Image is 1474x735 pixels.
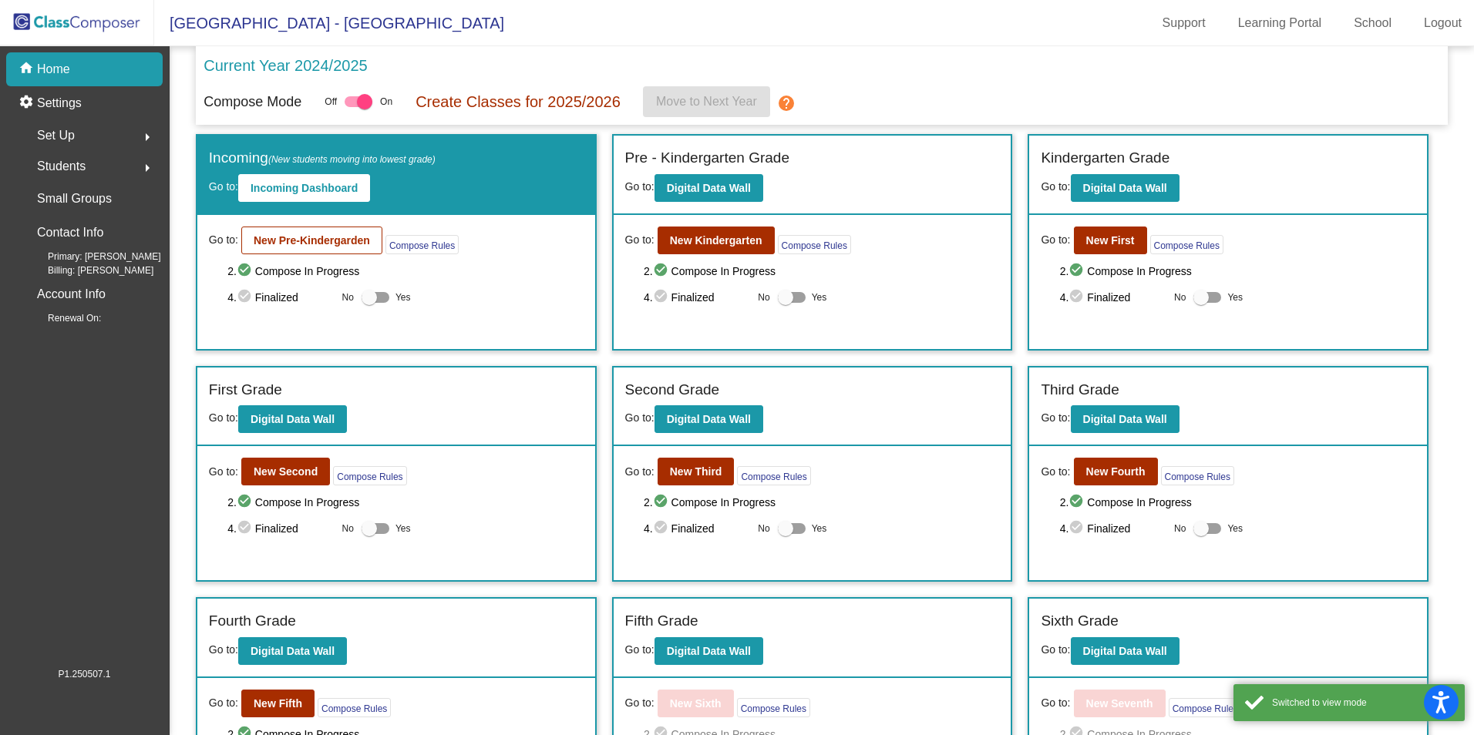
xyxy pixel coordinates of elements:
span: 4. Finalized [227,519,334,538]
span: No [1174,522,1186,535]
button: New Fifth [241,690,315,717]
b: New Seventh [1086,697,1153,710]
p: Create Classes for 2025/2026 [416,90,621,113]
span: Go to: [209,411,238,424]
span: Go to: [625,464,655,480]
span: Go to: [1041,411,1070,424]
button: Digital Data Wall [238,637,347,665]
mat-icon: check_circle [1068,288,1087,307]
b: Digital Data Wall [667,182,751,194]
button: Digital Data Wall [655,405,763,433]
span: Go to: [625,232,655,248]
button: Compose Rules [1169,698,1242,717]
mat-icon: arrow_right [138,159,156,177]
mat-icon: check_circle [1068,493,1087,512]
span: Primary: [PERSON_NAME] [23,250,161,263]
span: (New students moving into lowest grade) [268,154,436,165]
b: New Pre-Kindergarden [254,234,370,247]
mat-icon: check_circle [1068,519,1087,538]
mat-icon: check_circle [237,493,255,512]
label: Incoming [209,147,436,169]
p: Contact Info [37,222,103,243]
mat-icon: arrow_right [138,128,156,146]
button: New Fourth [1074,458,1158,485]
b: New Second [254,465,318,478]
b: Digital Data Wall [1083,182,1167,194]
button: Compose Rules [385,235,459,254]
p: Home [37,60,70,79]
b: New Third [670,465,722,478]
b: New Fifth [254,697,302,710]
span: 2. Compose In Progress [644,493,999,512]
span: 4. Finalized [644,519,750,538]
span: Renewal On: [23,311,101,325]
p: Small Groups [37,188,112,210]
b: New First [1086,234,1135,247]
mat-icon: help [776,94,795,112]
a: School [1341,11,1404,35]
b: Digital Data Wall [1083,413,1167,425]
span: Go to: [1041,695,1070,711]
b: New Sixth [670,697,722,710]
span: Move to Next Year [657,95,758,108]
span: Yes [812,519,827,538]
p: Current Year 2024/2025 [204,54,367,77]
span: Yes [1227,519,1243,538]
span: On [380,95,392,109]
label: Fourth Grade [209,610,296,633]
mat-icon: check_circle [237,262,255,280]
span: Go to: [625,180,655,193]
p: Account Info [37,284,106,305]
a: Logout [1412,11,1474,35]
span: 2. Compose In Progress [644,262,999,280]
button: Incoming Dashboard [238,174,370,202]
mat-icon: check_circle [653,262,671,280]
p: Compose Mode [204,92,301,112]
span: Go to: [1041,643,1070,656]
button: New Seventh [1074,690,1166,717]
b: Digital Data Wall [667,645,751,657]
mat-icon: check_circle [653,519,671,538]
button: Compose Rules [737,466,810,485]
button: Digital Data Wall [1071,405,1180,433]
button: New Second [241,458,330,485]
b: Digital Data Wall [251,645,335,657]
span: 4. Finalized [644,288,750,307]
b: Digital Data Wall [667,413,751,425]
button: New First [1074,227,1147,254]
span: 2. Compose In Progress [227,493,583,512]
span: Set Up [37,125,75,146]
span: Go to: [209,464,238,480]
b: Digital Data Wall [1083,645,1167,657]
span: 2. Compose In Progress [227,262,583,280]
b: Digital Data Wall [251,413,335,425]
span: No [1174,290,1186,304]
span: 2. Compose In Progress [1060,493,1415,512]
span: Yes [395,288,411,307]
button: New Third [658,458,735,485]
button: Digital Data Wall [655,174,763,202]
label: Sixth Grade [1041,610,1118,633]
span: Go to: [209,180,238,193]
label: Kindergarten Grade [1041,147,1169,169]
span: No [342,290,354,304]
span: Go to: [209,232,238,248]
span: Students [37,156,86,177]
span: Yes [1227,288,1243,307]
b: New Fourth [1086,465,1146,478]
span: Go to: [625,643,655,656]
button: Compose Rules [778,235,851,254]
span: 2. Compose In Progress [1060,262,1415,280]
button: Compose Rules [737,698,810,717]
span: Off [325,95,337,109]
mat-icon: check_circle [237,288,255,307]
b: Incoming Dashboard [251,182,358,194]
mat-icon: check_circle [237,519,255,538]
button: New Sixth [658,690,734,717]
mat-icon: check_circle [1068,262,1087,280]
p: Settings [37,94,82,112]
label: Pre - Kindergarten Grade [625,147,789,169]
button: Compose Rules [1161,466,1234,485]
span: No [342,522,354,535]
mat-icon: check_circle [653,493,671,512]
